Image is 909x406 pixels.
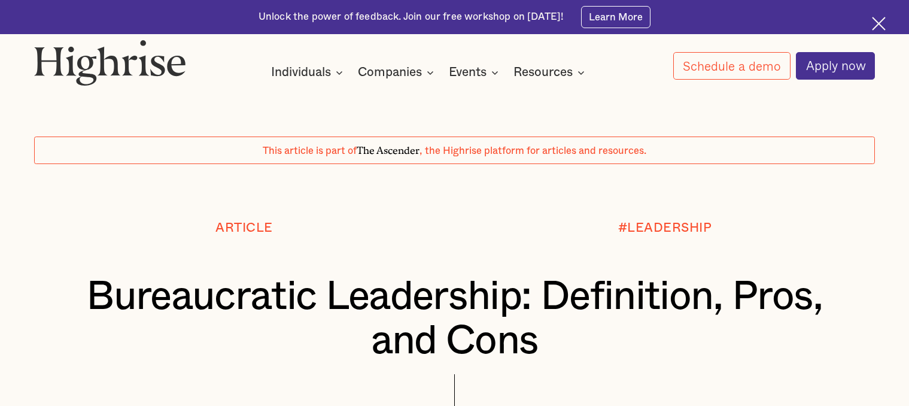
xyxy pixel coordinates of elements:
div: Unlock the power of feedback. Join our free workshop on [DATE]! [259,10,564,24]
span: The Ascender [357,143,419,154]
span: This article is part of [263,146,357,156]
div: #LEADERSHIP [618,221,712,235]
div: Individuals [271,65,346,80]
h1: Bureaucratic Leadership: Definition, Pros, and Cons [69,275,840,364]
div: Companies [358,65,422,80]
a: Learn More [581,6,651,28]
a: Schedule a demo [673,52,791,80]
div: Article [215,221,273,235]
img: Cross icon [872,17,886,31]
div: Individuals [271,65,331,80]
span: , the Highrise platform for articles and resources. [419,146,646,156]
div: Resources [513,65,573,80]
img: Highrise logo [34,40,186,86]
a: Apply now [796,52,875,80]
div: Companies [358,65,437,80]
div: Events [449,65,487,80]
div: Events [449,65,502,80]
div: Resources [513,65,588,80]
